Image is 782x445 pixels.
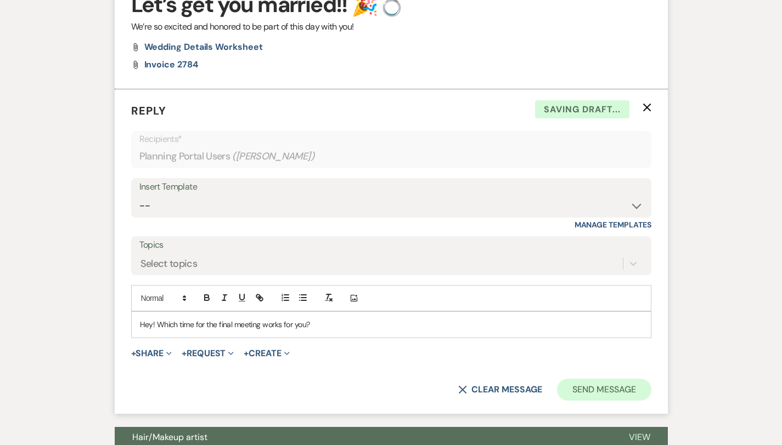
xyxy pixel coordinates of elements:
button: Send Message [557,379,651,401]
button: Share [131,349,172,358]
span: + [244,349,249,358]
button: Clear message [458,385,542,394]
div: Insert Template [139,179,643,195]
span: + [131,349,136,358]
a: Wedding Details Worksheet [144,43,263,52]
p: Hey! Which time for the final meeting works for you? [140,318,643,330]
label: Topics [139,237,643,253]
a: invoice 2784 [144,60,198,69]
span: Saving draft... [535,100,629,119]
div: Planning Portal Users [139,146,643,167]
span: invoice 2784 [144,59,198,70]
button: Request [182,349,234,358]
div: Select topics [140,256,198,271]
span: Reply [131,104,166,118]
span: + [182,349,187,358]
span: View [629,431,650,443]
button: Create [244,349,289,358]
span: Hair/Makeup artist [132,431,207,443]
a: Manage Templates [575,220,651,230]
p: Recipients* [139,132,643,146]
span: We’re so excited and honored to be part of this day with you! [131,21,354,32]
span: Wedding Details Worksheet [144,41,263,53]
span: ( [PERSON_NAME] ) [232,149,314,164]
